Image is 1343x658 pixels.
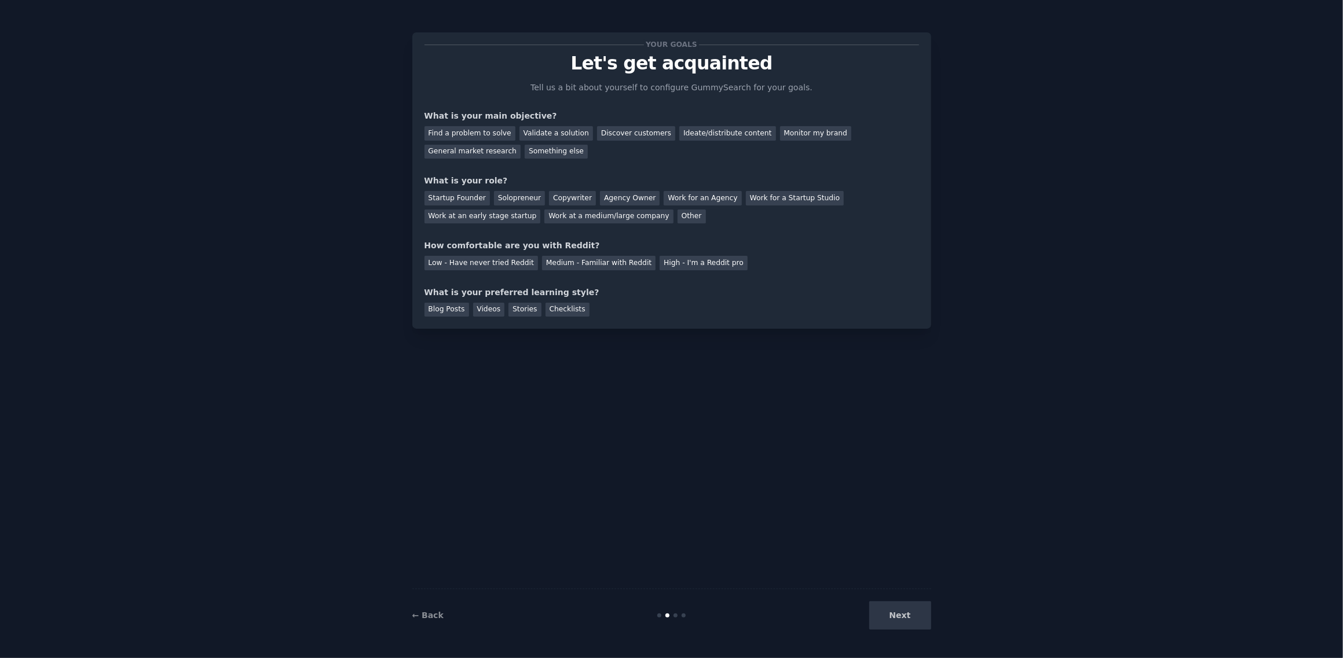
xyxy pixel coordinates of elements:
[473,303,505,317] div: Videos
[679,126,775,141] div: Ideate/distribute content
[660,256,748,270] div: High - I'm a Reddit pro
[425,286,919,299] div: What is your preferred learning style?
[678,209,706,224] div: Other
[746,191,844,205] div: Work for a Startup Studio
[425,145,521,159] div: General market research
[425,240,919,252] div: How comfortable are you with Reddit?
[519,126,593,141] div: Validate a solution
[546,303,590,317] div: Checklists
[600,191,660,205] div: Agency Owner
[494,191,545,205] div: Solopreneur
[525,145,588,159] div: Something else
[425,191,490,205] div: Startup Founder
[664,191,741,205] div: Work for an Agency
[780,126,851,141] div: Monitor my brand
[425,175,919,187] div: What is your role?
[526,82,818,94] p: Tell us a bit about yourself to configure GummySearch for your goals.
[425,53,919,73] p: Let's get acquainted
[425,110,919,122] div: What is your main objective?
[508,303,541,317] div: Stories
[425,256,538,270] div: Low - Have never tried Reddit
[597,126,675,141] div: Discover customers
[542,256,656,270] div: Medium - Familiar with Reddit
[425,126,515,141] div: Find a problem to solve
[549,191,596,205] div: Copywriter
[544,209,673,224] div: Work at a medium/large company
[412,611,444,620] a: ← Back
[644,39,700,51] span: Your goals
[425,303,469,317] div: Blog Posts
[425,209,541,224] div: Work at an early stage startup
